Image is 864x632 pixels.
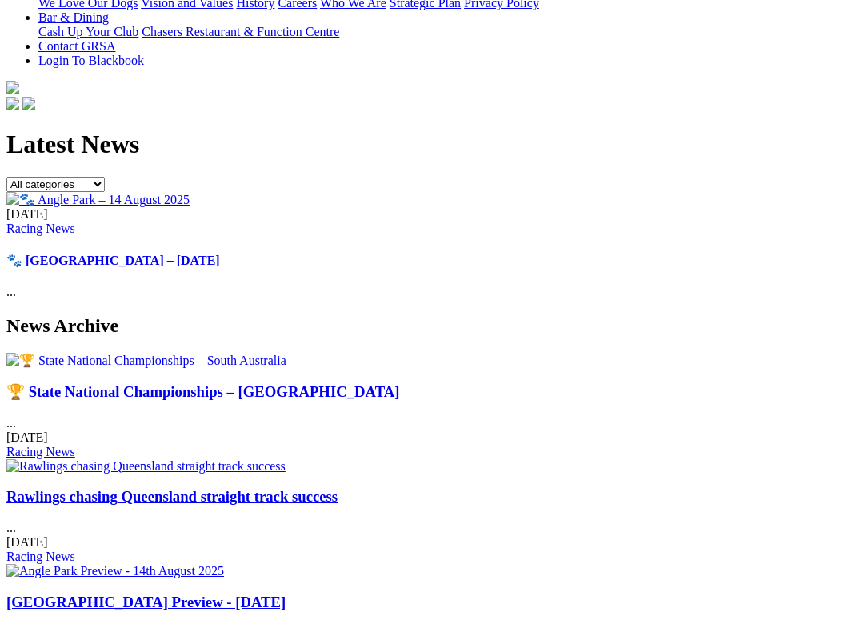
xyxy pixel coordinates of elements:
a: Racing News [6,222,75,235]
span: [DATE] [6,535,48,549]
img: twitter.svg [22,97,35,110]
a: 🐾 [GEOGRAPHIC_DATA] – [DATE] [6,254,220,267]
div: Bar & Dining [38,25,858,39]
div: ... [6,488,858,564]
img: 🐾 Angle Park – 14 August 2025 [6,192,190,207]
img: Rawlings chasing Queensland straight track success [6,459,286,474]
a: Cash Up Your Club [38,25,138,38]
div: ... [6,383,858,459]
span: [DATE] [6,430,48,444]
a: [GEOGRAPHIC_DATA] Preview - [DATE] [6,594,286,610]
div: ... [6,207,858,300]
span: [DATE] [6,207,48,221]
a: Contact GRSA [38,39,115,53]
a: Racing News [6,550,75,563]
a: Login To Blackbook [38,54,144,67]
a: 🏆 State National Championships – [GEOGRAPHIC_DATA] [6,383,400,400]
h1: Latest News [6,130,858,159]
a: Racing News [6,445,75,458]
img: 🏆 State National Championships – South Australia [6,353,286,368]
a: Bar & Dining [38,10,109,24]
h2: News Archive [6,315,858,337]
a: Chasers Restaurant & Function Centre [142,25,339,38]
img: Angle Park Preview - 14th August 2025 [6,564,224,578]
img: logo-grsa-white.png [6,81,19,94]
a: Rawlings chasing Queensland straight track success [6,488,338,505]
img: facebook.svg [6,97,19,110]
